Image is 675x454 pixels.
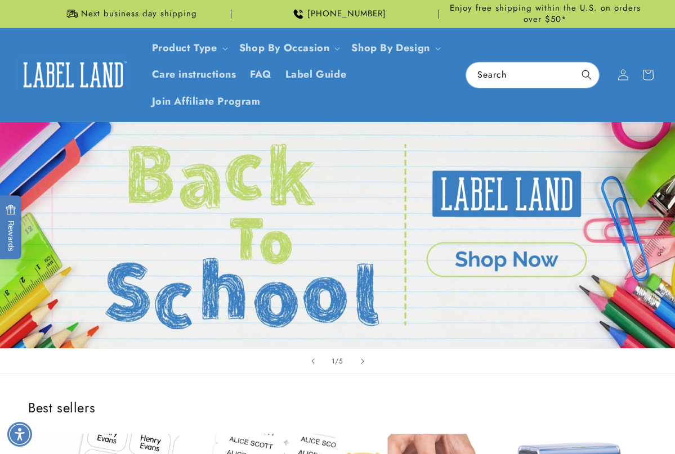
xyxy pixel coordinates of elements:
[345,35,445,61] summary: Shop By Design
[152,41,217,55] a: Product Type
[233,35,345,61] summary: Shop By Occasion
[335,356,339,367] span: /
[81,8,197,20] span: Next business day shipping
[350,349,375,374] button: Next slide
[152,68,236,81] span: Care instructions
[145,35,233,61] summary: Product Type
[243,61,279,88] a: FAQ
[279,61,354,88] a: Label Guide
[6,204,16,251] span: Rewards
[301,349,325,374] button: Previous slide
[444,3,647,25] span: Enjoy free shipping within the U.S. on orders over $50*
[7,422,32,447] div: Accessibility Menu
[152,95,261,108] span: Join Affiliate Program
[13,53,134,96] a: Label Land
[332,356,335,367] span: 1
[239,42,330,55] span: Shop By Occasion
[145,88,267,115] a: Join Affiliate Program
[307,8,386,20] span: [PHONE_NUMBER]
[351,41,430,55] a: Shop By Design
[562,406,664,443] iframe: Gorgias live chat messenger
[28,399,647,416] h2: Best sellers
[17,57,129,92] img: Label Land
[339,356,343,367] span: 5
[250,68,272,81] span: FAQ
[285,68,347,81] span: Label Guide
[574,62,599,87] button: Search
[145,61,243,88] a: Care instructions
